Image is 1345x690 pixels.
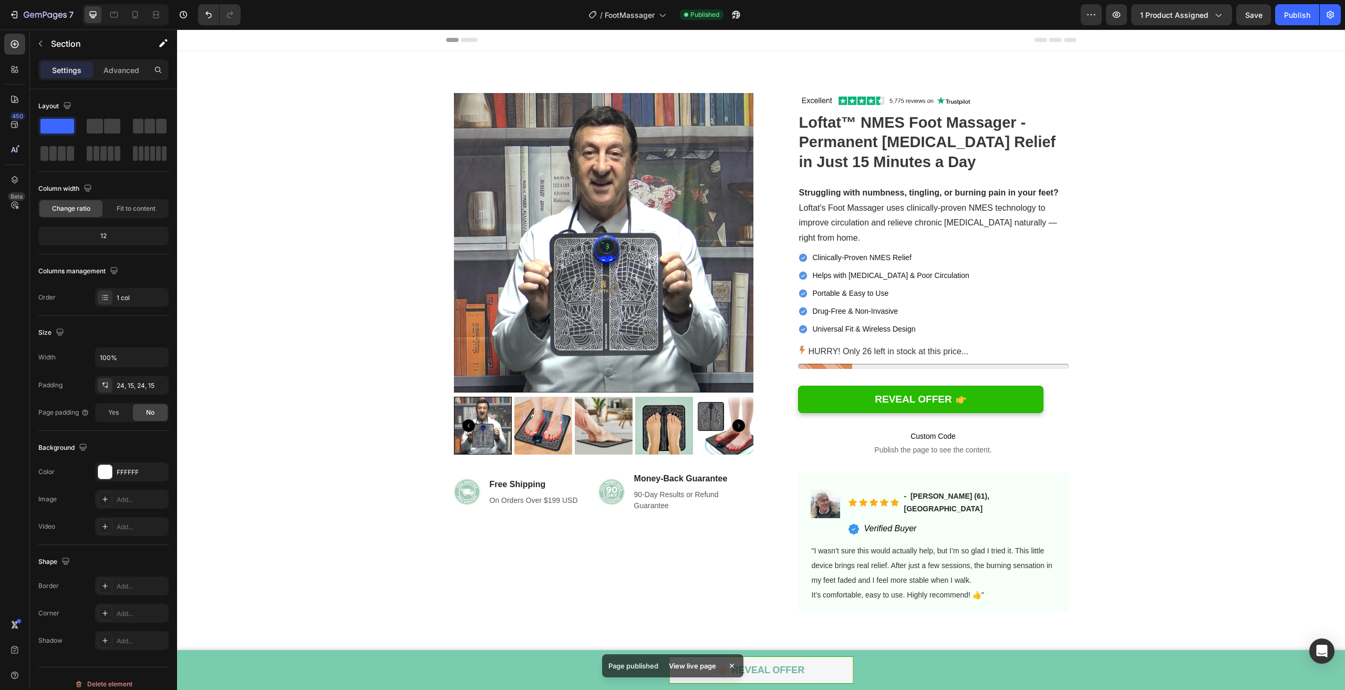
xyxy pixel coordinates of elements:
[1140,9,1208,20] span: 1 product assigned
[117,522,166,532] div: Add...
[457,460,575,482] p: 90-Day Results or Refund Guarantee
[313,466,401,477] p: On Orders Over $199 USD
[636,295,739,304] span: Universal Fit & Wireless Design
[1275,4,1319,25] button: Publish
[555,390,568,403] button: Carousel Next Arrow
[285,390,298,403] button: Carousel Back Arrow
[108,408,119,417] span: Yes
[51,37,137,50] p: Section
[605,9,655,20] span: FootMassager
[313,449,401,461] p: Free Shipping
[621,400,892,413] span: Custom Code
[636,242,792,250] span: Helps with [MEDICAL_DATA] & Poor Circulation
[10,112,25,120] div: 450
[600,9,603,20] span: /
[117,468,166,477] div: FFFFFF
[38,636,63,645] div: Shadow
[635,517,875,555] span: "I wasn’t sure this would actually help, but I’m so glad I tried it. This little device brings re...
[38,581,59,591] div: Border
[632,315,792,330] p: HURRY! Only 26 left in stock at this price...
[177,29,1345,690] iframe: Design area
[38,609,59,618] div: Corner
[622,159,882,168] strong: Struggling with numbness, tingling, or burning pain in your feet?
[117,636,166,646] div: Add...
[96,348,168,367] input: Auto
[663,658,722,673] div: View live page
[4,4,78,25] button: 7
[38,264,120,279] div: Columns management
[38,495,57,504] div: Image
[69,8,74,21] p: 7
[117,293,166,303] div: 1 col
[38,326,66,340] div: Size
[634,459,663,489] img: Alt Image
[117,582,166,591] div: Add...
[38,99,74,114] div: Layout
[38,555,72,569] div: Shape
[198,4,241,25] div: Undo/Redo
[621,415,892,426] span: Publish the page to see the content.
[117,204,156,213] span: Fit to content
[698,364,774,375] span: REVEAL OFFER
[52,65,81,76] p: Settings
[8,192,25,201] div: Beta
[38,293,56,302] div: Order
[421,449,448,476] img: Alt Image
[38,441,89,455] div: Background
[636,277,721,286] span: Drug-Free & Non-Invasive
[608,661,658,671] p: Page published
[117,381,166,390] div: 24, 15, 24, 15
[622,174,880,213] span: Loftat's Foot Massager uses clinically-proven NMES technology to improve circulation and relieve ...
[104,65,139,76] p: Advanced
[541,635,628,646] span: 👉🏻 REVEAL OFFER
[687,495,740,503] i: Verified Buyer
[492,627,676,655] a: 👉🏻 REVEAL OFFER
[1309,638,1334,664] div: Open Intercom Messenger
[40,229,167,243] div: 12
[456,442,576,457] h2: Money-Back Guarantee
[117,495,166,504] div: Add...
[52,204,90,213] span: Change ratio
[38,182,94,196] div: Column width
[38,522,55,531] div: Video
[690,10,719,19] span: Published
[636,224,734,232] span: Clinically-Proven NMES Relief
[146,408,154,417] span: No
[1245,11,1263,19] span: Save
[1131,4,1232,25] button: 1 product assigned
[622,85,879,141] strong: Loftat™ NMES Foot Massager - Permanent [MEDICAL_DATA] Relief in Just 15 Minutes a Day
[1284,9,1310,20] div: Publish
[38,408,89,417] div: Page padding
[38,353,56,362] div: Width
[621,356,866,384] a: REVEAL OFFER
[621,64,811,78] img: gempages_522984379950040308-2670411a-7f89-4395-93e2-869d0b1a0ba0.png
[727,462,813,483] span: - [PERSON_NAME] (61), [GEOGRAPHIC_DATA]
[635,561,807,570] span: It’s comfortable, easy to use. Highly recommend! 👍"
[117,609,166,619] div: Add...
[277,449,303,476] img: Alt Image
[1236,4,1271,25] button: Save
[38,467,55,477] div: Color
[38,380,63,390] div: Padding
[636,260,712,268] span: Portable & Easy to Use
